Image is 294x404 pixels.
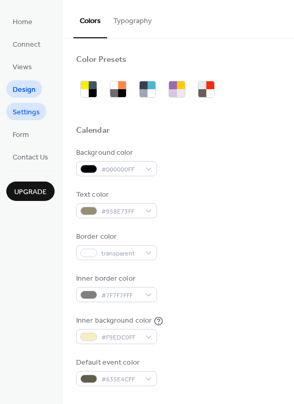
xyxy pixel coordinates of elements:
span: Settings [13,107,40,118]
div: Border color [76,231,155,242]
div: Inner background color [76,315,152,326]
a: Connect [6,35,47,52]
span: #7F7F7FFF [101,290,140,301]
span: #000000FF [101,164,140,175]
div: Color Presets [76,55,127,66]
span: Views [13,62,32,73]
span: transparent [101,248,140,259]
div: Inner border color [76,273,155,284]
div: Calendar [76,125,110,136]
span: Contact Us [13,152,48,163]
span: Design [13,84,36,95]
span: #F9EDC0FF [101,332,140,343]
div: Default event color [76,357,155,368]
a: Contact Us [6,148,55,165]
span: Form [13,130,29,141]
button: Upgrade [6,182,55,201]
a: Design [6,80,42,98]
a: Home [6,13,39,30]
div: Text color [76,189,155,200]
a: Form [6,125,35,143]
span: Connect [13,39,40,50]
div: Background color [76,147,155,158]
span: #958E73FF [101,206,140,217]
span: Home [13,17,33,28]
a: Settings [6,103,46,120]
span: #635E4CFF [101,374,140,385]
a: Views [6,58,38,75]
span: Upgrade [14,187,47,198]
